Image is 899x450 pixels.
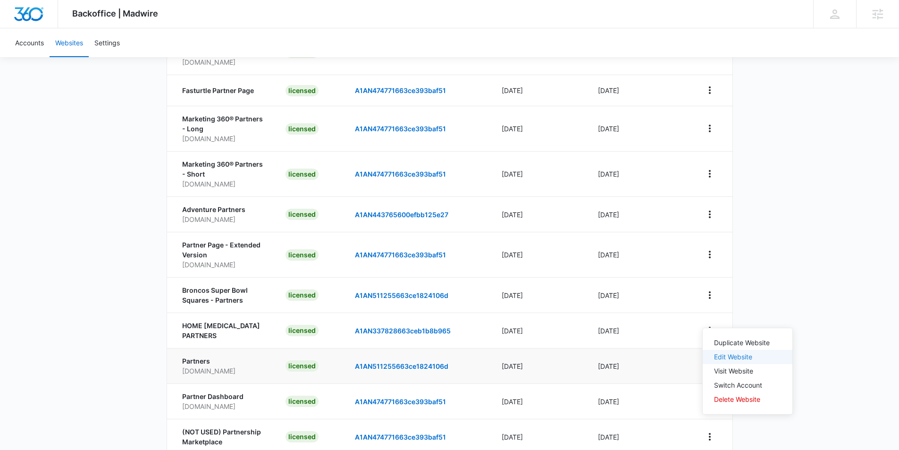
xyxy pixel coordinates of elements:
button: View More [702,83,717,98]
a: A1AN511255663ce1824106d [355,291,448,299]
button: View More [702,121,717,136]
div: licensed [286,396,319,407]
p: [DOMAIN_NAME] [182,57,263,67]
p: Partners [182,356,263,366]
a: Websites [50,28,89,57]
td: [DATE] [490,348,587,383]
td: [DATE] [587,348,691,383]
p: [DOMAIN_NAME] [182,366,263,376]
button: Switch Account [703,378,792,392]
div: licensed [286,169,319,180]
div: Switch Account [714,382,770,389]
a: Settings [89,28,126,57]
p: Partner Page - Extended Version [182,240,263,260]
div: licensed [286,209,319,220]
p: [DOMAIN_NAME] [182,214,263,224]
td: [DATE] [587,232,691,277]
td: [DATE] [587,383,691,419]
button: Delete Website [703,392,792,407]
p: (NOT USED) Partnership Marketplace [182,427,263,447]
td: [DATE] [490,106,587,151]
a: A1AN443765600efbb125e27 [355,211,448,219]
td: [DATE] [587,277,691,313]
a: A1AN337828663ceb1b8b965 [355,327,451,335]
p: [DOMAIN_NAME] [182,179,263,189]
a: A1AN474771663ce393baf51 [355,251,446,259]
button: Duplicate Website [703,336,792,350]
div: licensed [286,360,319,372]
td: [DATE] [587,75,691,106]
td: [DATE] [587,151,691,196]
p: Marketing 360® Partners - Long [182,114,263,134]
td: [DATE] [490,151,587,196]
td: [DATE] [490,277,587,313]
td: [DATE] [490,75,587,106]
div: licensed [286,289,319,301]
div: licensed [286,249,319,261]
p: HOME [MEDICAL_DATA] PARTNERS [182,321,263,340]
div: Duplicate Website [714,340,770,346]
p: [DOMAIN_NAME] [182,260,263,270]
a: A1AN474771663ce393baf51 [355,398,446,406]
a: Accounts [9,28,50,57]
p: [DOMAIN_NAME] [182,401,263,411]
div: Delete Website [714,396,770,403]
button: View More [702,323,717,338]
p: Marketing 360® Partners - Short [182,159,263,179]
td: [DATE] [490,196,587,232]
a: A1AN474771663ce393baf51 [355,433,446,441]
a: Visit Website [714,367,753,375]
button: Edit Website [703,350,792,364]
p: Adventure Partners [182,204,263,214]
button: View More [702,166,717,181]
div: licensed [286,325,319,336]
a: A1AN474771663ce393baf51 [355,170,446,178]
td: [DATE] [490,313,587,348]
td: [DATE] [490,383,587,419]
a: A1AN474771663ce393baf51 [355,86,446,94]
p: Broncos Super Bowl Squares - Partners [182,285,263,305]
button: View More [702,429,717,444]
p: Fasturtle Partner Page [182,85,263,95]
span: Backoffice | Madwire [72,8,158,18]
div: licensed [286,123,319,135]
td: [DATE] [587,196,691,232]
a: Edit Website [714,353,752,361]
td: [DATE] [587,106,691,151]
div: licensed [286,85,319,96]
p: Partner Dashboard [182,391,263,401]
td: [DATE] [587,313,691,348]
td: [DATE] [490,232,587,277]
button: View More [702,288,717,303]
a: A1AN511255663ce1824106d [355,362,448,370]
a: A1AN474771663ce393baf51 [355,125,446,133]
button: Visit Website [703,364,792,378]
button: View More [702,207,717,222]
button: View More [702,247,717,262]
div: licensed [286,431,319,442]
p: [DOMAIN_NAME] [182,134,263,144]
